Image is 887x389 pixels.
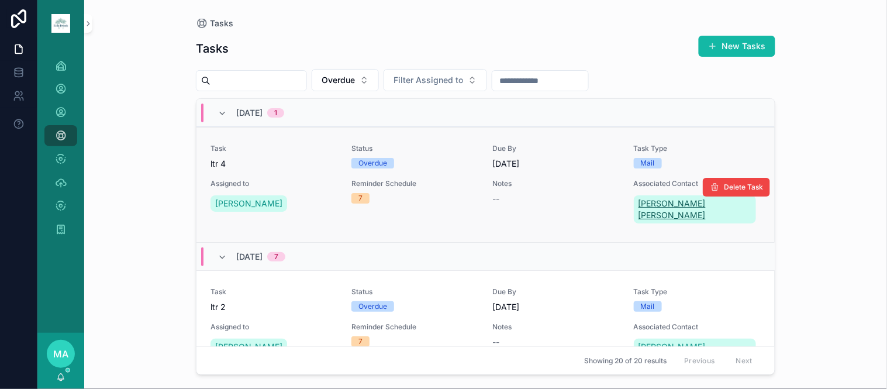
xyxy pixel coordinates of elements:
[210,158,337,170] span: ltr 4
[384,69,487,91] button: Select Button
[493,144,620,153] span: Due By
[236,107,263,119] span: [DATE]
[699,36,775,57] button: New Tasks
[493,287,620,297] span: Due By
[351,144,478,153] span: Status
[210,179,337,188] span: Assigned to
[351,287,478,297] span: Status
[210,195,287,212] a: [PERSON_NAME]
[634,287,761,297] span: Task Type
[634,195,756,223] a: [PERSON_NAME] [PERSON_NAME]
[215,198,282,209] span: [PERSON_NAME]
[638,198,751,221] span: [PERSON_NAME] [PERSON_NAME]
[236,251,263,263] span: [DATE]
[634,144,761,153] span: Task Type
[51,14,70,33] img: App logo
[493,158,620,170] span: [DATE]
[493,193,500,205] span: --
[638,341,751,364] span: [PERSON_NAME] [PERSON_NAME]
[37,47,84,255] div: scrollable content
[274,252,278,261] div: 7
[351,322,478,332] span: Reminder Schedule
[196,127,775,242] a: Taskltr 4StatusOverdueDue By[DATE]Task TypeMailAssigned to[PERSON_NAME]Reminder Schedule7Notes--A...
[358,336,363,347] div: 7
[584,356,667,366] span: Showing 20 of 20 results
[641,158,655,168] div: Mail
[210,322,337,332] span: Assigned to
[196,18,233,29] a: Tasks
[493,179,620,188] span: Notes
[394,74,463,86] span: Filter Assigned to
[215,341,282,353] span: [PERSON_NAME]
[210,301,337,313] span: ltr 2
[358,193,363,204] div: 7
[493,301,620,313] span: [DATE]
[210,339,287,355] a: [PERSON_NAME]
[493,336,500,348] span: --
[53,347,68,361] span: MA
[358,301,387,312] div: Overdue
[196,270,775,385] a: Taskltr 2StatusOverdueDue By[DATE]Task TypeMailAssigned to[PERSON_NAME]Reminder Schedule7Notes--A...
[351,179,478,188] span: Reminder Schedule
[210,18,233,29] span: Tasks
[210,287,337,297] span: Task
[703,178,770,197] button: Delete Task
[634,322,761,332] span: Associated Contact
[196,40,229,57] h1: Tasks
[312,69,379,91] button: Select Button
[634,179,761,188] span: Associated Contact
[358,158,387,168] div: Overdue
[641,301,655,312] div: Mail
[724,183,763,192] span: Delete Task
[634,339,756,367] a: [PERSON_NAME] [PERSON_NAME]
[322,74,355,86] span: Overdue
[274,108,277,118] div: 1
[493,322,620,332] span: Notes
[210,144,337,153] span: Task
